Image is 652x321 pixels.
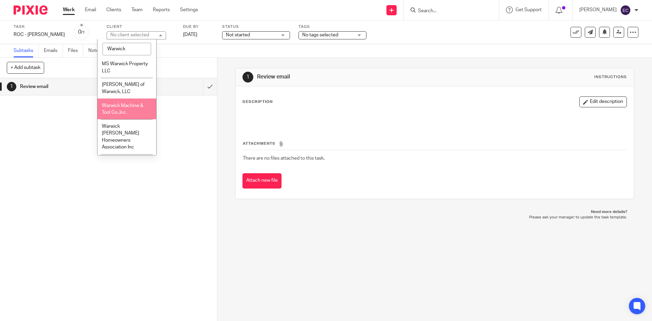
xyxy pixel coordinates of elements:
label: Status [222,24,290,30]
p: [PERSON_NAME] [579,6,617,13]
span: There are no files attached to this task. [243,156,325,161]
span: Get Support [515,7,542,12]
div: ROC - Russ Falkena [14,31,65,38]
button: Edit description [579,96,627,107]
span: No tags selected [302,33,338,37]
a: Work [63,6,75,13]
a: Emails [44,44,63,57]
small: /1 [81,31,85,34]
input: Search [417,8,478,14]
p: Need more details? [242,209,627,215]
span: Attachments [243,142,275,145]
label: Task [14,24,65,30]
span: Warwick Machine & Tool Co.,Inc. [102,103,143,115]
span: [DATE] [183,32,197,37]
h1: Review email [257,73,449,81]
button: Attach new file [242,173,282,189]
a: Reports [153,6,170,13]
a: Settings [180,6,198,13]
p: Description [242,99,273,105]
h1: Review email [20,82,138,92]
div: 1 [7,82,16,91]
span: Warwick [PERSON_NAME] Homeowners Association Inc [102,124,139,150]
img: Pixie [14,5,48,15]
a: Email [85,6,96,13]
div: 0 [78,28,85,36]
span: Not started [226,33,250,37]
label: Due by [183,24,214,30]
a: Clients [106,6,121,13]
a: Subtasks [14,44,39,57]
a: Team [131,6,143,13]
a: Files [68,44,83,57]
div: No client selected [110,33,149,37]
div: 1 [242,72,253,83]
span: [PERSON_NAME] of Warwick, LLC [102,82,145,94]
button: + Add subtask [7,62,44,73]
a: Notes (0) [88,44,113,57]
input: Search options... [103,43,151,56]
img: svg%3E [620,5,631,16]
label: Client [107,24,175,30]
div: Instructions [594,74,627,80]
label: Tags [298,24,366,30]
div: ROC - [PERSON_NAME] [14,31,65,38]
span: MS Warwick Property LLC [102,61,148,73]
p: Please ask your manager to update the task template. [242,215,627,220]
